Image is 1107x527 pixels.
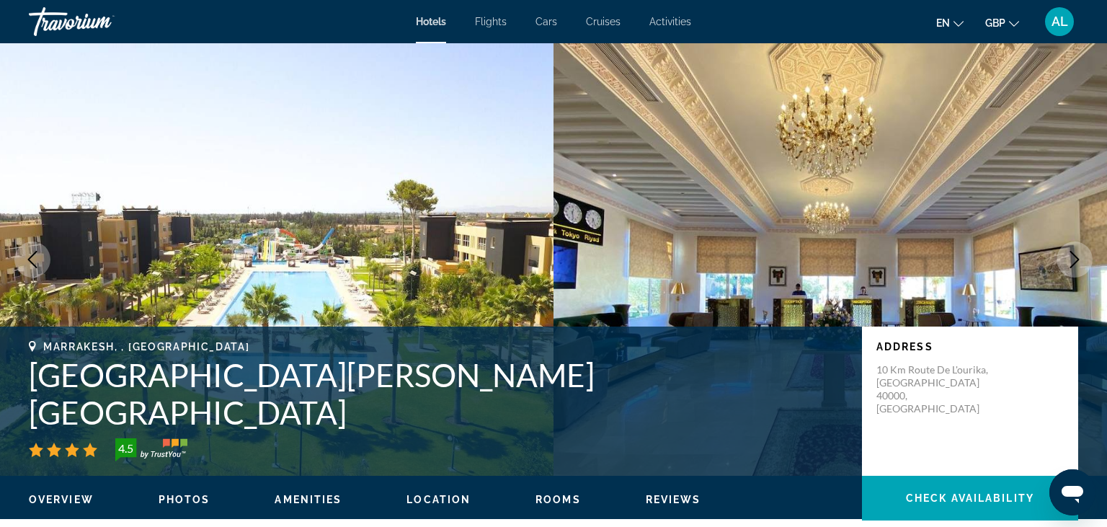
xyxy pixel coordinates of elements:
[275,493,342,506] button: Amenities
[535,493,581,506] button: Rooms
[406,493,471,506] button: Location
[43,341,249,353] span: Marrakesh, , [GEOGRAPHIC_DATA]
[115,438,187,461] img: trustyou-badge-hor.svg
[535,494,581,505] span: Rooms
[646,494,701,505] span: Reviews
[535,16,557,27] a: Cars
[985,12,1019,33] button: Change currency
[876,341,1064,353] p: Address
[1057,242,1093,278] button: Next image
[475,16,507,27] a: Flights
[29,494,94,505] span: Overview
[985,17,1005,29] span: GBP
[646,493,701,506] button: Reviews
[111,440,140,457] div: 4.5
[649,16,691,27] a: Activities
[406,494,471,505] span: Location
[862,476,1078,521] button: Check Availability
[159,493,210,506] button: Photos
[1049,469,1095,515] iframe: Button to launch messaging window
[275,494,342,505] span: Amenities
[29,3,173,40] a: Travorium
[1041,6,1078,37] button: User Menu
[416,16,446,27] a: Hotels
[936,12,964,33] button: Change language
[159,494,210,505] span: Photos
[29,356,848,431] h1: [GEOGRAPHIC_DATA][PERSON_NAME] [GEOGRAPHIC_DATA]
[906,492,1034,504] span: Check Availability
[586,16,621,27] a: Cruises
[14,242,50,278] button: Previous image
[29,493,94,506] button: Overview
[1052,14,1068,29] span: AL
[876,363,992,415] p: 10 Km Route De L'ourika, [GEOGRAPHIC_DATA] 40000, [GEOGRAPHIC_DATA]
[936,17,950,29] span: en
